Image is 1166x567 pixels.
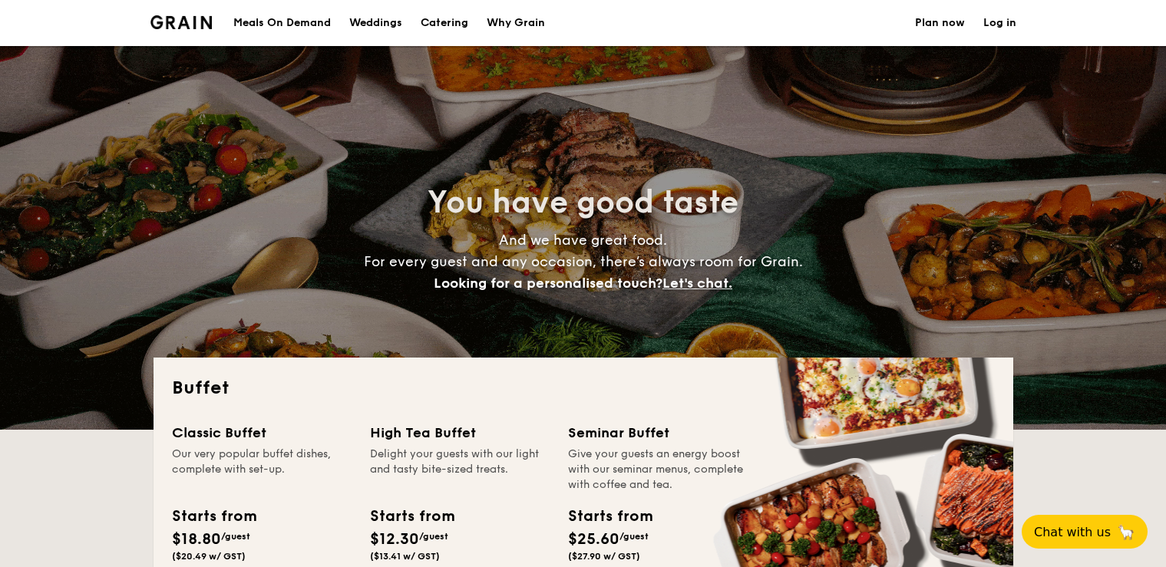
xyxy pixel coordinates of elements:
img: Grain [150,15,213,29]
div: Give your guests an energy boost with our seminar menus, complete with coffee and tea. [568,447,748,493]
span: You have good taste [428,184,738,221]
h2: Buffet [172,376,995,401]
div: High Tea Buffet [370,422,550,443]
div: Starts from [172,505,256,528]
div: Starts from [370,505,454,528]
span: Let's chat. [662,275,732,292]
a: Logotype [150,15,213,29]
span: $12.30 [370,530,419,549]
span: And we have great food. For every guest and any occasion, there’s always room for Grain. [364,232,803,292]
button: Chat with us🦙 [1022,515,1148,549]
div: Delight your guests with our light and tasty bite-sized treats. [370,447,550,493]
div: Starts from [568,505,652,528]
div: Seminar Buffet [568,422,748,443]
div: Our very popular buffet dishes, complete with set-up. [172,447,352,493]
span: 🦙 [1117,523,1135,541]
span: /guest [619,531,649,542]
div: Classic Buffet [172,422,352,443]
span: ($13.41 w/ GST) [370,551,440,562]
span: ($20.49 w/ GST) [172,551,246,562]
span: /guest [221,531,250,542]
span: ($27.90 w/ GST) [568,551,640,562]
span: $18.80 [172,530,221,549]
span: /guest [419,531,448,542]
span: Looking for a personalised touch? [434,275,662,292]
span: Chat with us [1034,525,1111,539]
span: $25.60 [568,530,619,549]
